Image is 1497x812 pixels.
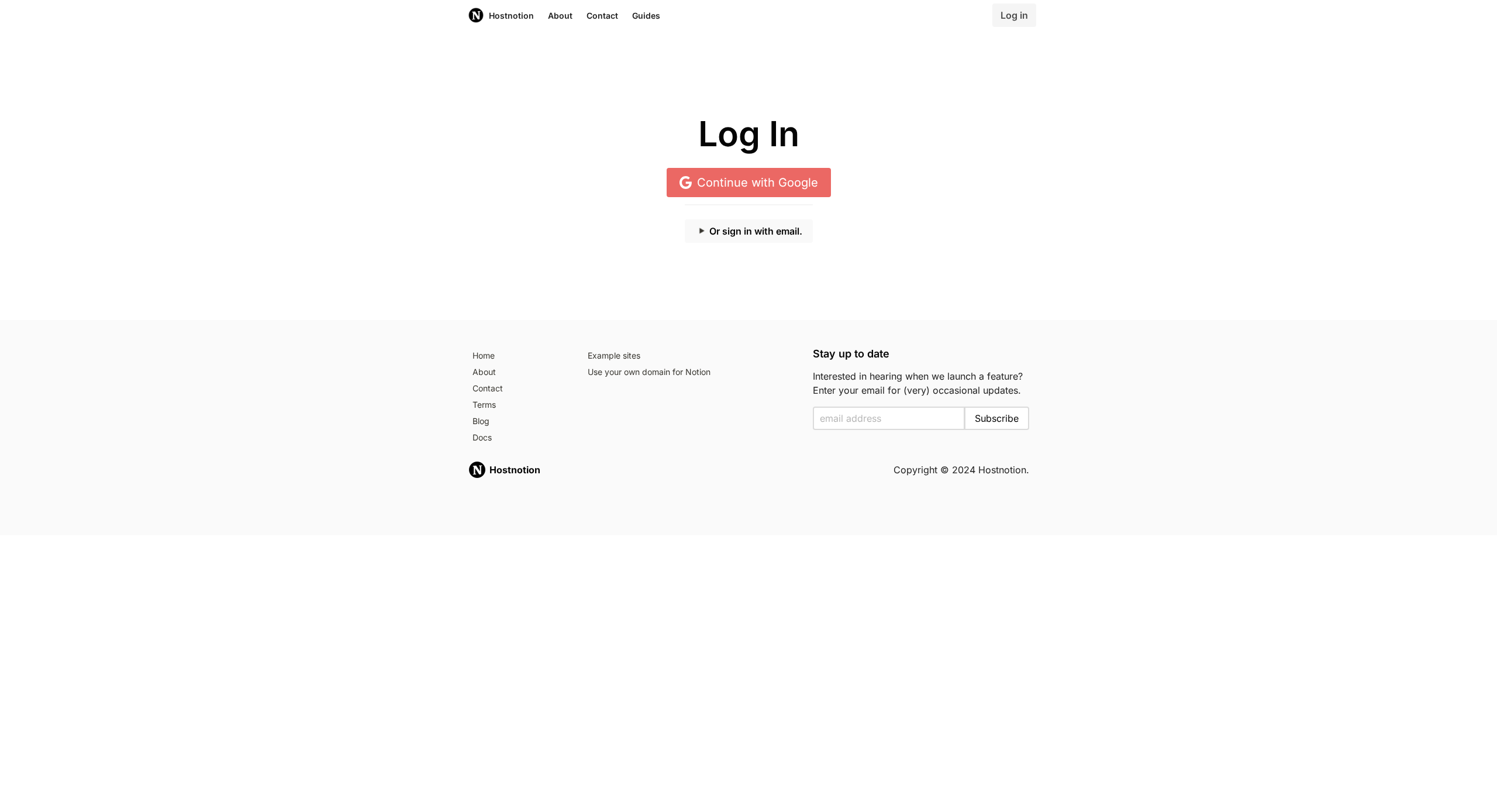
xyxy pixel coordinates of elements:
[468,460,487,479] img: Hostnotion logo
[813,369,1029,397] p: Interested in hearing when we launch a feature? Enter your email for (very) occasional updates.
[813,407,965,430] input: Enter your email to subscribe to the email list and be notified when we launch
[468,115,1029,154] h1: Log In
[489,464,540,476] strong: Hostnotion
[992,4,1036,27] a: Log in
[685,219,813,243] button: Or sign in with email.
[468,414,569,430] a: Blog
[583,364,799,381] a: Use your own domain for Notion
[583,348,799,364] a: Example sites
[468,7,484,23] img: Host Notion logo
[468,430,569,446] a: Docs
[813,348,1029,360] h5: Stay up to date
[667,168,831,197] a: Continue with Google
[468,364,569,381] a: About
[894,463,1029,477] h5: Copyright © 2024 Hostnotion.
[468,381,569,397] a: Contact
[468,397,569,414] a: Terms
[468,348,569,364] a: Home
[964,407,1029,430] button: Subscribe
